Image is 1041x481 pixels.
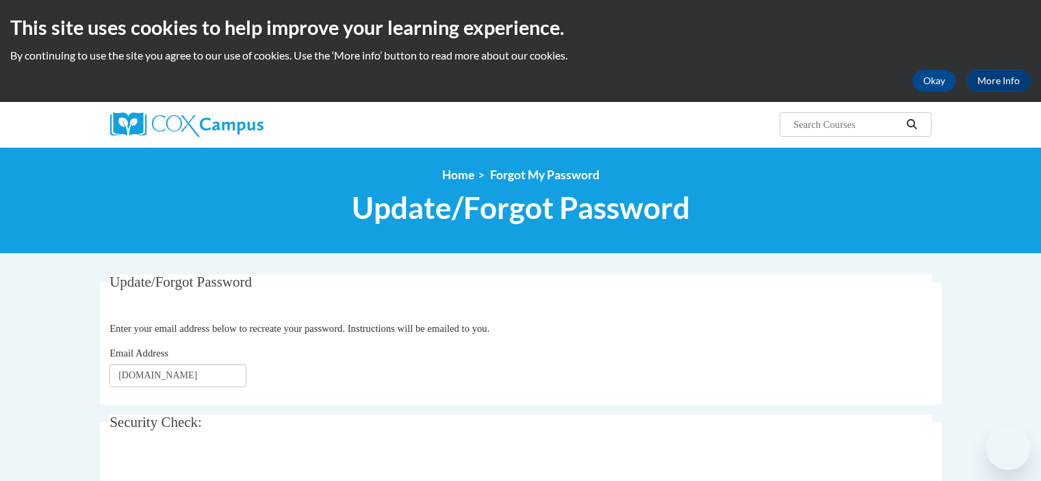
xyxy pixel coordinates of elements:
[110,274,252,290] span: Update/Forgot Password
[110,414,202,430] span: Security Check:
[442,168,474,182] a: Home
[490,168,600,182] span: Forgot My Password
[110,364,246,387] input: Email
[986,426,1030,470] iframe: Button to launch messaging window
[901,116,922,133] button: Search
[352,190,690,226] span: Update/Forgot Password
[792,116,901,133] input: Search Courses
[966,70,1031,92] a: More Info
[10,14,1031,41] h2: This site uses cookies to help improve your learning experience.
[110,323,489,334] span: Enter your email address below to recreate your password. Instructions will be emailed to you.
[110,348,168,359] span: Email Address
[110,112,264,137] img: Cox Campus
[10,48,1031,63] p: By continuing to use the site you agree to our use of cookies. Use the ‘More info’ button to read...
[912,70,956,92] button: Okay
[110,112,370,137] a: Cox Campus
